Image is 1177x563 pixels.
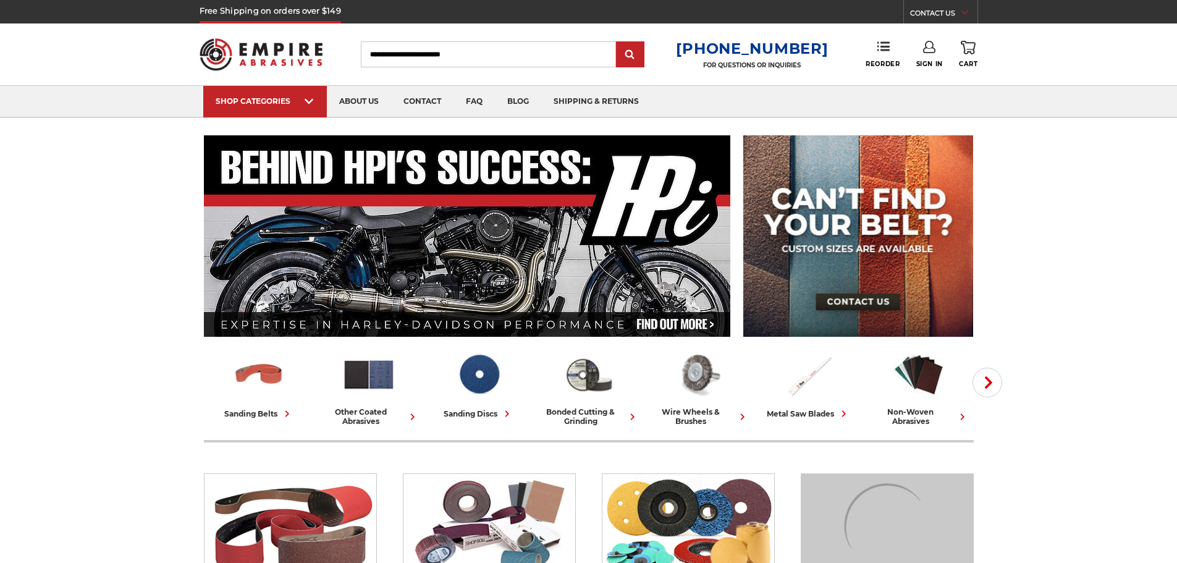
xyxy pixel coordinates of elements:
[649,348,749,426] a: wire wheels & brushes
[452,348,506,401] img: Sanding Discs
[782,348,836,401] img: Metal Saw Blades
[869,407,969,426] div: non-woven abrasives
[916,60,943,68] span: Sign In
[910,6,977,23] a: CONTACT US
[200,30,323,78] img: Empire Abrasives
[319,407,419,426] div: other coated abrasives
[327,86,391,117] a: about us
[204,135,731,337] img: Banner for an interview featuring Horsepower Inc who makes Harley performance upgrades featured o...
[319,348,419,426] a: other coated abrasives
[866,60,900,68] span: Reorder
[541,86,651,117] a: shipping & returns
[869,348,969,426] a: non-woven abrasives
[429,348,529,420] a: sanding discs
[232,348,286,401] img: Sanding Belts
[224,407,293,420] div: sanding belts
[672,348,726,401] img: Wire Wheels & Brushes
[562,348,616,401] img: Bonded Cutting & Grinding
[454,86,495,117] a: faq
[866,41,900,67] a: Reorder
[495,86,541,117] a: blog
[209,348,309,420] a: sanding belts
[959,41,977,68] a: Cart
[676,40,828,57] a: [PHONE_NUMBER]
[767,407,850,420] div: metal saw blades
[216,96,314,106] div: SHOP CATEGORIES
[539,407,639,426] div: bonded cutting & grinding
[649,407,749,426] div: wire wheels & brushes
[391,86,454,117] a: contact
[759,348,859,420] a: metal saw blades
[743,135,973,337] img: promo banner for custom belts.
[892,348,946,401] img: Non-woven Abrasives
[972,368,1002,397] button: Next
[959,60,977,68] span: Cart
[342,348,396,401] img: Other Coated Abrasives
[539,348,639,426] a: bonded cutting & grinding
[444,407,513,420] div: sanding discs
[676,61,828,69] p: FOR QUESTIONS OR INQUIRIES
